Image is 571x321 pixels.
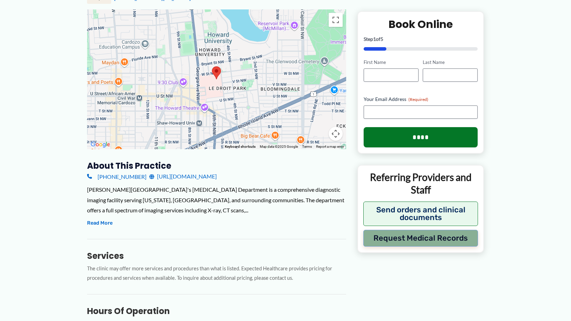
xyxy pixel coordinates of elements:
[363,201,478,226] button: Send orders and clinical documents
[364,37,478,42] p: Step of
[302,145,312,148] a: Terms (opens in new tab)
[89,140,112,149] a: Open this area in Google Maps (opens a new window)
[87,184,346,216] div: [PERSON_NAME][GEOGRAPHIC_DATA]'s [MEDICAL_DATA] Department is a comprehensive diagnostic imaging ...
[363,171,478,196] p: Referring Providers and Staff
[87,171,147,182] a: [PHONE_NUMBER]
[87,160,346,171] h3: About this practice
[423,59,478,66] label: Last Name
[87,219,113,227] button: Read More
[329,13,343,27] button: Toggle fullscreen view
[316,145,344,148] a: Report a map error
[149,171,217,182] a: [URL][DOMAIN_NAME]
[87,250,346,261] h3: Services
[364,59,419,66] label: First Name
[364,17,478,31] h2: Book Online
[364,96,478,103] label: Your Email Address
[329,127,343,141] button: Map camera controls
[87,264,346,283] p: The clinic may offer more services and procedures than what is listed. Expected Healthcare provid...
[408,97,428,102] span: (Required)
[373,36,376,42] span: 1
[380,36,383,42] span: 5
[225,144,256,149] button: Keyboard shortcuts
[363,229,478,246] button: Request Medical Records
[260,145,298,148] span: Map data ©2025 Google
[87,306,346,316] h3: Hours of Operation
[89,140,112,149] img: Google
